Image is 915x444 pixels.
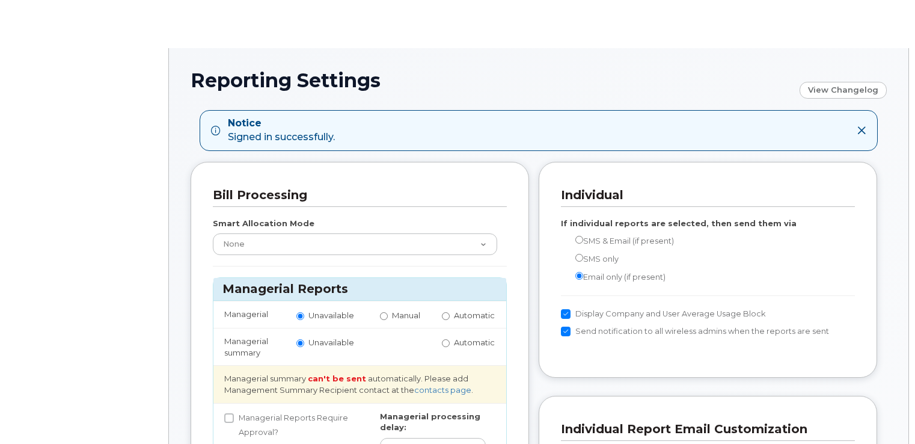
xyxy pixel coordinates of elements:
[213,218,314,229] label: Smart Allocation Mode
[296,339,304,347] input: Unavailable
[561,187,846,203] h3: Individual
[454,310,495,320] span: Automatic
[575,254,583,262] input: SMS only
[222,281,497,297] h3: Managerial Reports
[414,385,471,395] a: contacts page
[575,272,583,280] input: Email only (if present)
[442,339,450,347] input: Automatic
[308,338,354,347] span: Unavailable
[224,413,234,423] input: Managerial Reports Require Approval?
[213,187,498,203] h3: Bill Processing
[561,324,829,339] label: Send notification to all wireless admins when the reports are sent
[561,218,797,229] label: If individual reports are selected, then send them via
[800,82,887,99] a: View Changelog
[213,328,286,365] td: Managerial summary
[561,251,619,267] label: SMS only
[561,309,571,319] input: Display Company and User Average Usage Block
[561,327,571,336] input: Send notification to all wireless admins when the reports are sent
[442,312,450,320] input: Automatic
[228,117,335,144] div: Signed in successfully.
[380,411,486,433] label: Managerial processing delay:
[191,70,794,91] h1: Reporting Settings
[308,374,366,383] strong: can't be sent
[224,411,358,440] label: Managerial Reports Require Approval?
[380,312,388,320] input: Manual
[561,270,666,285] label: Email only (if present)
[561,233,674,248] label: SMS & Email (if present)
[575,236,583,244] input: SMS & Email (if present)
[561,421,846,437] h3: Individual Report Email Customization
[561,307,766,321] label: Display Company and User Average Usage Block
[454,338,495,347] span: Automatic
[392,310,420,320] span: Manual
[213,301,286,328] td: Managerial
[296,312,304,320] input: Unavailable
[228,117,335,131] strong: Notice
[213,365,506,402] td: Managerial summary automatically. Please add Management Summary Recipient contact at the .
[308,310,354,320] span: Unavailable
